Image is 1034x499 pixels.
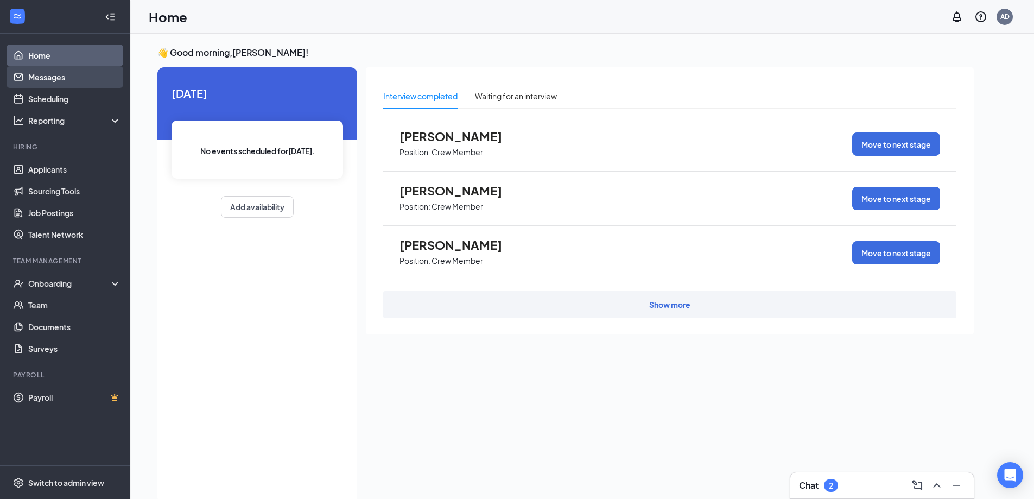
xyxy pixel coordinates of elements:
[950,10,963,23] svg: Notifications
[432,201,483,212] p: Crew Member
[172,85,343,102] span: [DATE]
[799,479,819,491] h3: Chat
[1000,12,1010,21] div: AD
[852,132,940,156] button: Move to next stage
[950,479,963,492] svg: Minimize
[28,202,121,224] a: Job Postings
[930,479,943,492] svg: ChevronUp
[13,278,24,289] svg: UserCheck
[13,477,24,488] svg: Settings
[432,256,483,266] p: Crew Member
[475,90,557,102] div: Waiting for an interview
[28,115,122,126] div: Reporting
[221,196,294,218] button: Add availability
[649,299,690,310] div: Show more
[399,201,430,212] p: Position:
[399,147,430,157] p: Position:
[28,278,112,289] div: Onboarding
[28,66,121,88] a: Messages
[28,477,104,488] div: Switch to admin view
[12,11,23,22] svg: WorkstreamLogo
[399,129,519,143] span: [PERSON_NAME]
[28,387,121,408] a: PayrollCrown
[928,477,946,494] button: ChevronUp
[997,462,1023,488] div: Open Intercom Messenger
[852,187,940,210] button: Move to next stage
[948,477,965,494] button: Minimize
[28,294,121,316] a: Team
[28,224,121,245] a: Talent Network
[13,370,119,380] div: Payroll
[829,481,833,490] div: 2
[13,256,119,266] div: Team Management
[399,238,519,252] span: [PERSON_NAME]
[13,115,24,126] svg: Analysis
[911,479,924,492] svg: ComposeMessage
[28,180,121,202] a: Sourcing Tools
[28,159,121,180] a: Applicants
[974,10,987,23] svg: QuestionInfo
[28,316,121,338] a: Documents
[399,256,430,266] p: Position:
[149,8,187,26] h1: Home
[28,88,121,110] a: Scheduling
[909,477,926,494] button: ComposeMessage
[28,338,121,359] a: Surveys
[157,47,974,59] h3: 👋 Good morning, [PERSON_NAME] !
[13,142,119,151] div: Hiring
[383,90,458,102] div: Interview completed
[28,45,121,66] a: Home
[852,241,940,264] button: Move to next stage
[200,145,315,157] span: No events scheduled for [DATE] .
[399,184,519,198] span: [PERSON_NAME]
[432,147,483,157] p: Crew Member
[105,11,116,22] svg: Collapse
